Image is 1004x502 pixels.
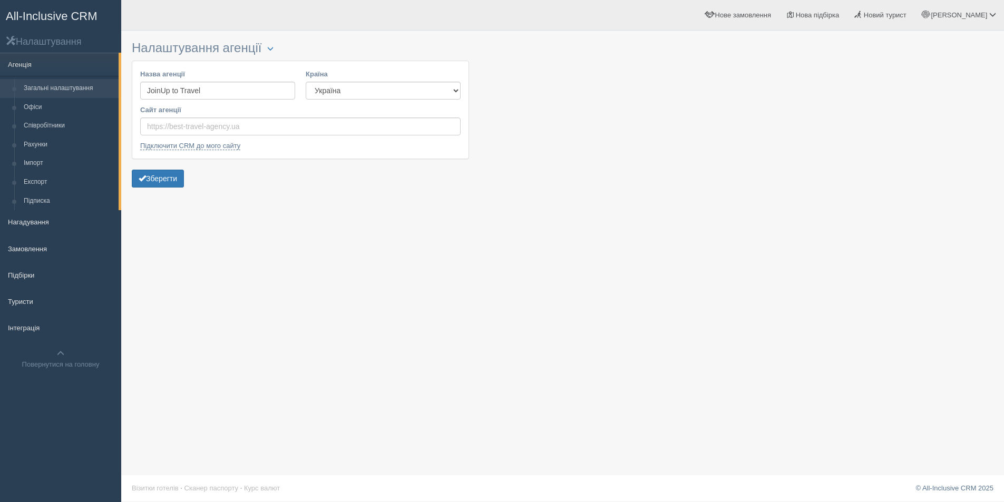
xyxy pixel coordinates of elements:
a: Імпорт [19,154,119,173]
a: © All-Inclusive CRM 2025 [915,484,993,492]
button: Зберегти [132,170,184,188]
label: Країна [306,69,461,79]
input: https://best-travel-agency.ua [140,117,461,135]
a: Співробітники [19,116,119,135]
label: Назва агенції [140,69,295,79]
a: Загальні налаштування [19,79,119,98]
span: Новий турист [864,11,906,19]
a: Сканер паспорту [184,484,238,492]
a: Офіси [19,98,119,117]
a: Рахунки [19,135,119,154]
label: Сайт агенції [140,105,461,115]
a: Візитки готелів [132,484,179,492]
span: All-Inclusive CRM [6,9,98,23]
a: Курс валют [244,484,280,492]
span: Нова підбірка [796,11,840,19]
span: · [180,484,182,492]
a: Підключити CRM до мого сайту [140,142,240,150]
span: · [240,484,242,492]
span: [PERSON_NAME] [931,11,987,19]
span: Нове замовлення [715,11,771,19]
a: Підписка [19,192,119,211]
a: All-Inclusive CRM [1,1,121,29]
a: Експорт [19,173,119,192]
h3: Налаштування агенції [132,41,469,55]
